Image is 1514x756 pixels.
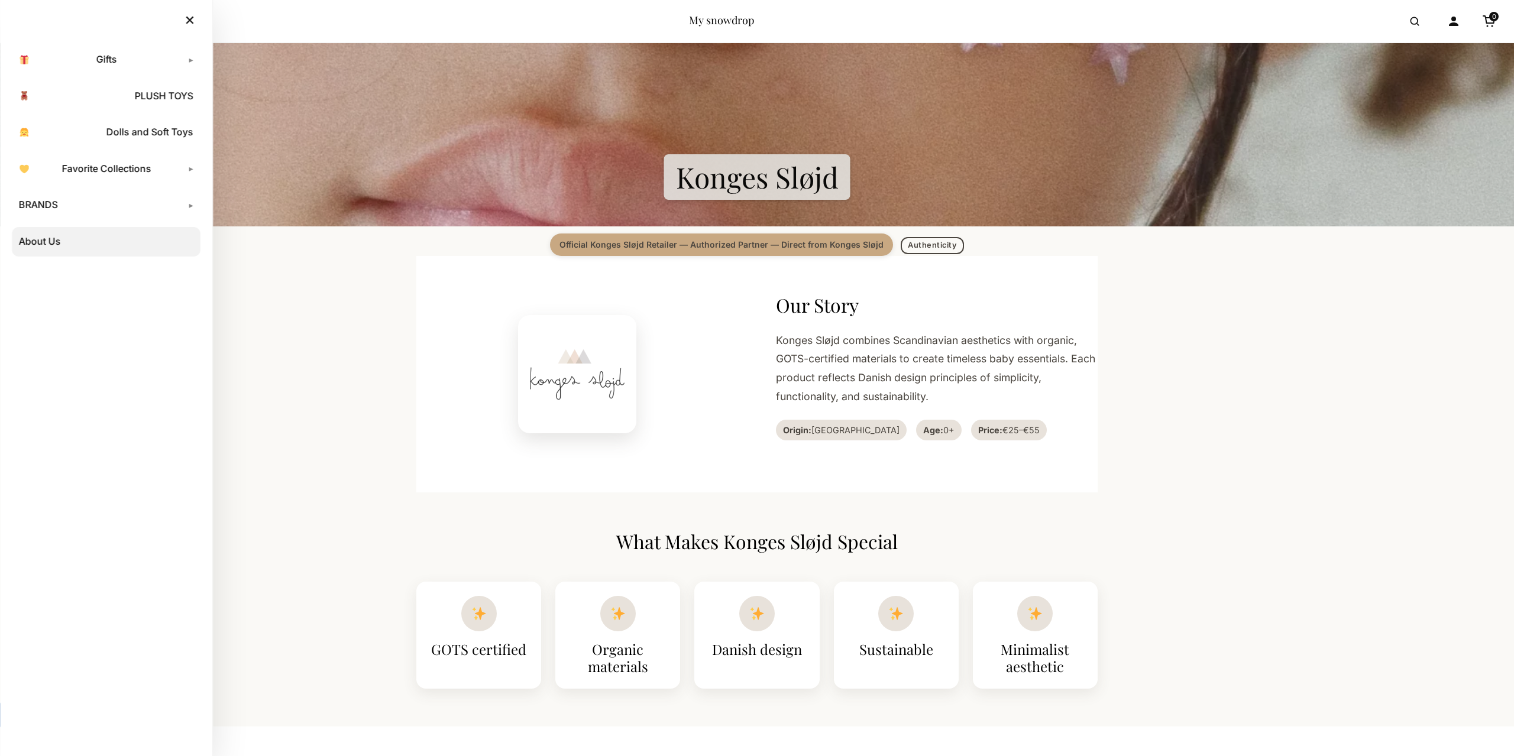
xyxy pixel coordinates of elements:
span: 0 [1489,12,1499,21]
img: 🎁 [20,55,29,64]
h2: What Makes Konges Sløjd Special [416,530,1098,553]
img: ✨ [750,606,764,621]
p: Konges Sløjd combines Scandinavian aesthetics with organic, GOTS-certified materials to create ti... [776,331,1098,406]
a: PLUSH TOYS [12,82,200,111]
a: Dolls and Soft Toys [12,118,200,147]
img: 👧 [20,128,29,137]
strong: Origin: [783,425,811,435]
span: 0+ [916,420,962,440]
button: Close menu [173,6,206,32]
strong: Age: [923,425,943,435]
a: Authenticity [901,237,964,254]
strong: Price: [978,425,1002,435]
h3: Sustainable [848,641,944,658]
a: Account [1441,8,1467,34]
div: Brand authenticity and status [416,233,1098,256]
span: €25–€55 [971,420,1047,440]
h3: Organic materials [570,641,666,675]
img: ✨ [611,606,625,621]
button: Open search [1398,5,1431,38]
img: 💛 [20,164,29,174]
h3: Minimalist aesthetic [987,641,1083,675]
a: Cart [1476,8,1502,34]
a: BRANDS [12,190,200,220]
img: ✨ [1028,606,1042,621]
a: About Us [12,227,200,257]
span: [GEOGRAPHIC_DATA] [776,420,907,440]
img: ✨ [889,606,903,621]
img: 🧸 [20,91,29,100]
a: Favorite Collections [12,154,200,184]
a: Gifts [12,45,200,74]
span: Official Konges Sløjd Retailer — Authorized Partner — Direct from Konges Sløjd [550,233,893,256]
h3: Danish design [709,641,805,658]
img: Konges Sløjd logo [530,327,625,421]
h2: Our Story [776,294,1098,316]
a: My snowdrop [689,13,754,27]
img: ✨ [472,606,486,621]
h3: GOTS certified [431,641,527,658]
